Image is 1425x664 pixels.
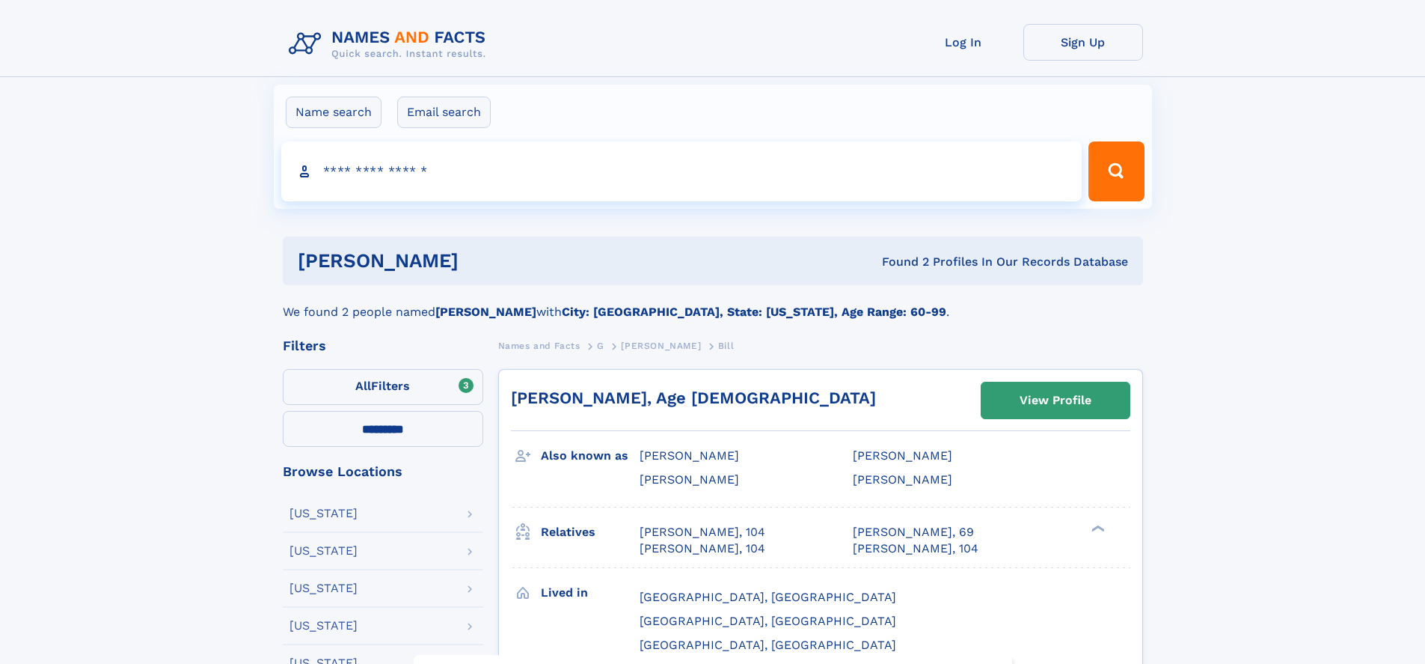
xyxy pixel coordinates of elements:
[640,638,896,652] span: [GEOGRAPHIC_DATA], [GEOGRAPHIC_DATA]
[981,383,1130,418] a: View Profile
[1088,141,1144,201] button: Search Button
[904,24,1023,61] a: Log In
[1020,383,1091,418] div: View Profile
[670,254,1128,270] div: Found 2 Profiles In Our Records Database
[283,369,483,405] label: Filters
[853,472,952,487] span: [PERSON_NAME]
[640,614,896,628] span: [GEOGRAPHIC_DATA], [GEOGRAPHIC_DATA]
[640,524,765,540] a: [PERSON_NAME], 104
[1088,523,1106,533] div: ❯
[541,580,640,606] h3: Lived in
[289,508,358,520] div: [US_STATE]
[397,97,491,128] label: Email search
[718,341,734,351] span: Bill
[286,97,381,128] label: Name search
[511,389,876,407] a: [PERSON_NAME], Age [DEMOGRAPHIC_DATA]
[281,141,1082,201] input: search input
[640,590,896,604] span: [GEOGRAPHIC_DATA], [GEOGRAPHIC_DATA]
[640,472,739,487] span: [PERSON_NAME]
[853,448,952,463] span: [PERSON_NAME]
[621,336,701,355] a: [PERSON_NAME]
[597,341,604,351] span: G
[283,339,483,353] div: Filters
[541,520,640,545] h3: Relatives
[621,341,701,351] span: [PERSON_NAME]
[597,336,604,355] a: G
[283,465,483,478] div: Browse Locations
[283,24,498,64] img: Logo Names and Facts
[1023,24,1143,61] a: Sign Up
[498,336,580,355] a: Names and Facts
[283,285,1143,321] div: We found 2 people named with .
[640,448,739,463] span: [PERSON_NAME]
[640,540,765,557] a: [PERSON_NAME], 104
[289,545,358,557] div: [US_STATE]
[289,582,358,594] div: [US_STATE]
[435,305,536,319] b: [PERSON_NAME]
[298,252,670,270] h1: [PERSON_NAME]
[853,524,974,540] a: [PERSON_NAME], 69
[355,379,371,393] span: All
[541,443,640,469] h3: Also known as
[289,620,358,632] div: [US_STATE]
[562,305,946,319] b: City: [GEOGRAPHIC_DATA], State: [US_STATE], Age Range: 60-99
[853,540,978,557] a: [PERSON_NAME], 104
